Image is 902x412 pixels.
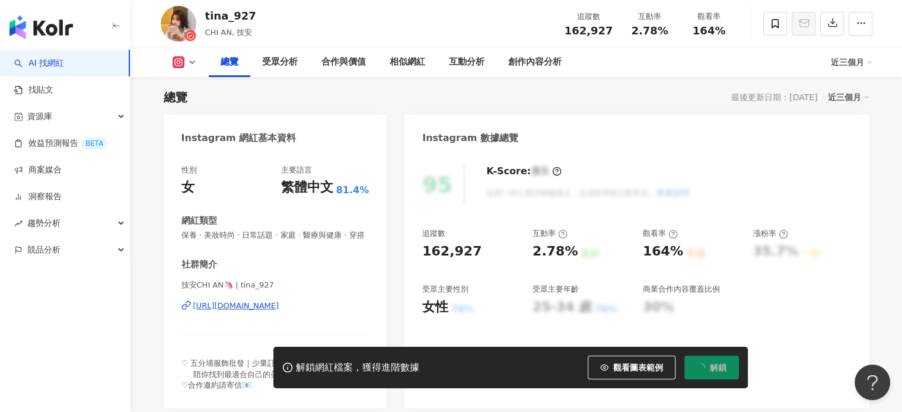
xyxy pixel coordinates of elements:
[831,53,872,72] div: 近三個月
[27,210,60,237] span: 趨勢分析
[193,301,279,311] div: [URL][DOMAIN_NAME]
[533,228,568,239] div: 互動率
[181,359,353,389] span: ♡ 五分埔服飾批發｜少量訂製｜打造個人風格品牌 ​ ​ ​ ​ ​ 陪你找到最適合自己的美好 ♡合作邀約請寄信📧
[14,164,62,176] a: 商案媒合
[181,132,297,145] div: Instagram 網紅基本資料
[533,242,578,261] div: 2.78%
[14,191,62,203] a: 洞察報告
[281,178,333,197] div: 繁體中文
[731,92,817,102] div: 最後更新日期：[DATE]
[643,228,678,239] div: 觀看率
[693,25,726,37] span: 164%
[181,280,369,290] span: 技安CHI AN🦄 | tina_927
[753,228,788,239] div: 漲粉率
[390,55,425,69] div: 相似網紅
[422,298,448,317] div: 女性
[565,24,613,37] span: 162,927
[221,55,238,69] div: 總覽
[205,8,256,23] div: tina_927
[281,165,312,175] div: 主要語言
[422,284,468,295] div: 受眾主要性別
[164,89,187,106] div: 總覽
[696,362,706,373] span: loading
[14,58,64,69] a: searchAI 找網紅
[613,363,663,372] span: 觀看圖表範例
[508,55,562,69] div: 創作內容分析
[486,165,562,178] div: K-Score :
[828,90,869,105] div: 近三個月
[449,55,485,69] div: 互動分析
[205,28,253,37] span: CHI AN, 技安
[27,103,52,130] span: 資源庫
[643,242,683,261] div: 164%
[336,184,369,197] span: 81.4%
[565,11,613,23] div: 追蹤數
[533,284,579,295] div: 受眾主要年齡
[181,258,217,271] div: 社群簡介
[14,219,23,228] span: rise
[321,55,366,69] div: 合作與價值
[27,237,60,263] span: 競品分析
[181,301,369,311] a: [URL][DOMAIN_NAME]
[631,25,668,37] span: 2.78%
[181,215,217,227] div: 網紅類型
[161,6,196,41] img: KOL Avatar
[687,11,732,23] div: 觀看率
[181,230,369,241] span: 保養 · 美妝時尚 · 日常話題 · 家庭 · 醫療與健康 · 穿搭
[181,165,197,175] div: 性別
[14,84,53,96] a: 找貼文
[684,356,739,379] button: 解鎖
[14,138,108,149] a: 效益預測報告BETA
[627,11,672,23] div: 互動率
[710,363,726,372] span: 解鎖
[422,132,518,145] div: Instagram 數據總覽
[262,55,298,69] div: 受眾分析
[9,15,73,39] img: logo
[422,242,482,261] div: 162,927
[296,362,419,374] div: 解鎖網紅檔案，獲得進階數據
[588,356,675,379] button: 觀看圖表範例
[422,228,445,239] div: 追蹤數
[181,178,195,197] div: 女
[643,284,720,295] div: 商業合作內容覆蓋比例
